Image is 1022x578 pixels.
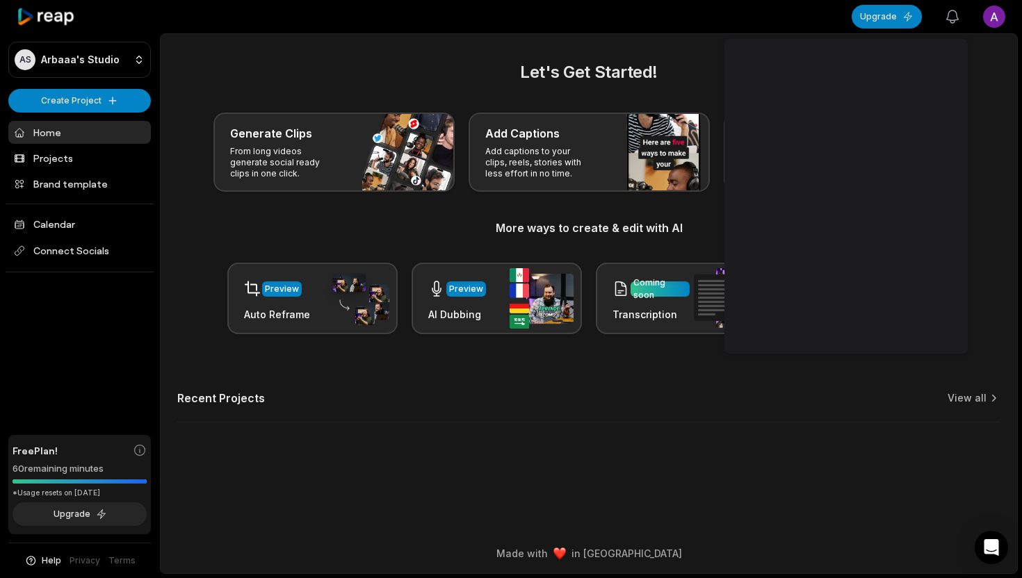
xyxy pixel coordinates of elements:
[177,220,1000,236] h3: More ways to create & edit with AI
[510,268,574,329] img: ai_dubbing.png
[108,554,136,567] a: Terms
[13,443,58,458] span: Free Plan!
[177,391,265,405] h2: Recent Projects
[13,488,147,498] div: *Usage resets on [DATE]
[13,502,147,526] button: Upgrade
[8,238,151,263] span: Connect Socials
[428,307,486,322] h3: AI Dubbing
[325,272,389,326] img: auto_reframe.png
[8,89,151,113] button: Create Project
[39,22,68,33] div: v 4.0.25
[613,307,690,322] h3: Transcription
[177,60,1000,85] h2: Let's Get Started!
[24,554,61,567] button: Help
[154,82,234,91] div: Keywords by Traffic
[15,49,35,70] div: AS
[485,146,593,179] p: Add captions to your clips, reels, stories with less effort in no time.
[948,391,987,405] a: View all
[70,554,100,567] a: Privacy
[173,546,1005,561] div: Made with in [GEOGRAPHIC_DATA]
[852,5,922,28] button: Upgrade
[53,82,124,91] div: Domain Overview
[553,547,566,560] img: heart emoji
[230,125,312,142] h3: Generate Clips
[8,172,151,195] a: Brand template
[694,268,758,328] img: transcription.png
[138,81,149,92] img: tab_keywords_by_traffic_grey.svg
[633,276,687,302] div: Coming soon
[485,125,560,142] h3: Add Captions
[22,22,33,33] img: logo_orange.svg
[38,81,49,92] img: tab_domain_overview_orange.svg
[36,36,153,47] div: Domain: [DOMAIN_NAME]
[975,531,1008,564] div: Open Intercom Messenger
[230,146,338,179] p: From long videos generate social ready clips in one click.
[265,283,299,295] div: Preview
[8,213,151,236] a: Calendar
[8,121,151,144] a: Home
[42,554,61,567] span: Help
[22,36,33,47] img: website_grey.svg
[244,307,310,322] h3: Auto Reframe
[449,283,483,295] div: Preview
[8,147,151,170] a: Projects
[13,462,147,476] div: 60 remaining minutes
[41,53,120,66] p: Arbaaa's Studio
